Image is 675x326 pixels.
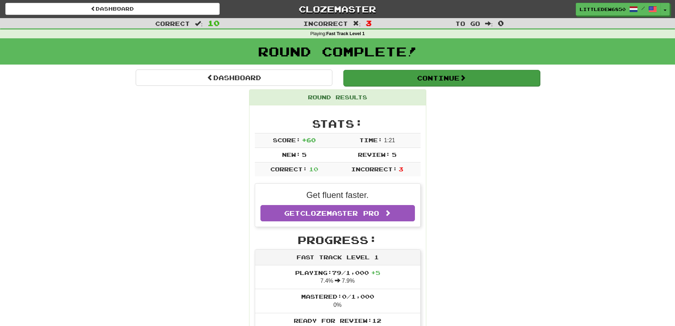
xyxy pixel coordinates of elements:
[260,205,415,221] a: GetClozemaster Pro
[326,31,365,36] strong: Fast Track Level 1
[455,20,480,27] span: To go
[309,166,318,172] span: 10
[255,265,420,289] li: 7.4% 7.9%
[303,20,348,27] span: Incorrect
[576,3,661,16] a: LittleDew6850 /
[353,21,361,27] span: :
[399,166,403,172] span: 3
[359,137,382,143] span: Time:
[366,19,372,27] span: 3
[255,289,420,313] li: 0%
[2,44,673,59] h1: Round Complete!
[295,269,380,276] span: Playing: 79 / 1,000
[294,317,381,324] span: Ready for Review: 12
[5,3,220,15] a: Dashboard
[498,19,504,27] span: 0
[155,20,190,27] span: Correct
[195,21,203,27] span: :
[255,250,420,265] div: Fast Track Level 1
[351,166,397,172] span: Incorrect:
[371,269,380,276] span: + 5
[300,209,379,217] span: Clozemaster Pro
[302,151,306,158] span: 5
[136,70,332,86] a: Dashboard
[273,137,300,143] span: Score:
[282,151,300,158] span: New:
[208,19,220,27] span: 10
[255,118,421,129] h2: Stats:
[255,234,421,246] h2: Progress:
[249,90,426,105] div: Round Results
[230,3,445,15] a: Clozemaster
[260,189,415,201] p: Get fluent faster.
[392,151,396,158] span: 5
[580,6,626,12] span: LittleDew6850
[384,137,395,143] span: 1 : 21
[270,166,307,172] span: Correct:
[302,137,316,143] span: + 60
[301,293,374,300] span: Mastered: 0 / 1,000
[641,6,645,11] span: /
[343,70,540,86] button: Continue
[358,151,390,158] span: Review:
[485,21,493,27] span: :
